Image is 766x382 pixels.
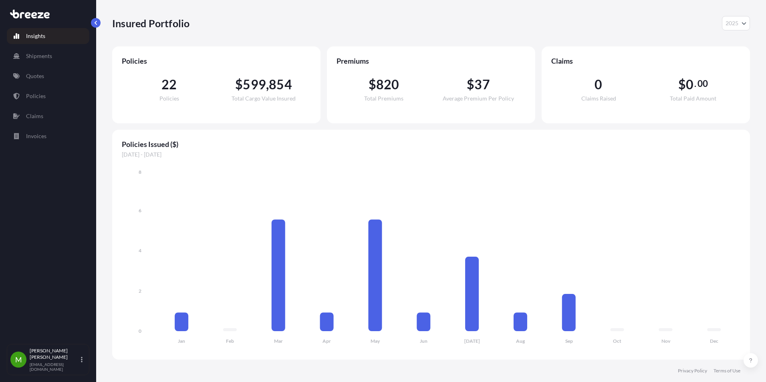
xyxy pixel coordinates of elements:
tspan: 4 [139,247,141,253]
p: Invoices [26,132,46,140]
tspan: Dec [710,338,718,344]
span: Policies [122,56,311,66]
p: Insights [26,32,45,40]
span: Average Premium Per Policy [443,96,514,101]
tspan: Nov [661,338,671,344]
span: Total Paid Amount [670,96,716,101]
tspan: Oct [613,338,621,344]
tspan: Feb [226,338,234,344]
a: Quotes [7,68,89,84]
span: $ [467,78,474,91]
span: 820 [376,78,399,91]
span: 2025 [726,19,738,27]
tspan: Jan [178,338,185,344]
tspan: May [371,338,380,344]
tspan: Aug [516,338,525,344]
p: Shipments [26,52,52,60]
span: $ [235,78,243,91]
tspan: Jun [420,338,427,344]
a: Insights [7,28,89,44]
span: Claims Raised [581,96,616,101]
span: $ [369,78,376,91]
span: $ [678,78,686,91]
a: Invoices [7,128,89,144]
span: 854 [269,78,292,91]
span: 37 [474,78,490,91]
p: Policies [26,92,46,100]
tspan: Apr [323,338,331,344]
span: 0 [686,78,693,91]
span: Total Premiums [364,96,403,101]
tspan: 6 [139,207,141,213]
a: Claims [7,108,89,124]
tspan: 0 [139,328,141,334]
span: [DATE] - [DATE] [122,151,740,159]
span: M [15,356,22,364]
span: 22 [161,78,177,91]
span: Premiums [337,56,526,66]
p: Quotes [26,72,44,80]
button: Year Selector [722,16,750,30]
p: Claims [26,112,43,120]
tspan: 2 [139,288,141,294]
p: [PERSON_NAME] [PERSON_NAME] [30,348,79,360]
span: Policies Issued ($) [122,139,740,149]
tspan: Sep [565,338,573,344]
span: Total Cargo Value Insured [232,96,296,101]
p: [EMAIL_ADDRESS][DOMAIN_NAME] [30,362,79,372]
span: Claims [551,56,740,66]
a: Shipments [7,48,89,64]
a: Policies [7,88,89,104]
tspan: [DATE] [464,338,480,344]
tspan: 8 [139,169,141,175]
span: 599 [243,78,266,91]
span: , [266,78,269,91]
p: Insured Portfolio [112,17,189,30]
span: 00 [697,80,708,87]
span: Policies [159,96,179,101]
span: . [694,80,696,87]
a: Privacy Policy [678,368,707,374]
span: 0 [595,78,602,91]
tspan: Mar [274,338,283,344]
a: Terms of Use [714,368,740,374]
